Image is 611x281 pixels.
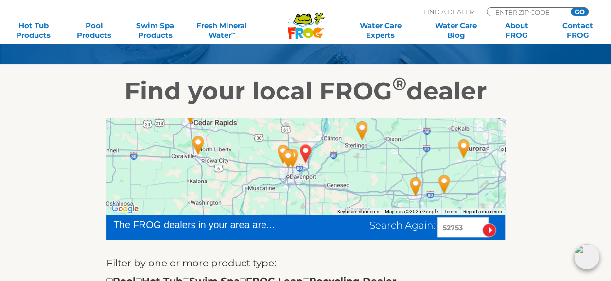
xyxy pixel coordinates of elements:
[231,30,235,36] sup: ∞
[277,146,299,172] div: Pleasure Pools & Spas - 11 miles away.
[494,8,560,16] input: Zip Code Form
[351,117,373,144] div: Poolside Pools & Spas - 35 miles away.
[109,202,141,215] a: Open this area in Google Maps (opens a new window)
[493,21,540,40] a: AboutFROG
[272,141,295,167] div: Dolphin Pools & Spas - 13 miles away.
[433,171,455,197] div: JTS Pools - Ottawa - 83 miles away.
[571,8,588,16] input: GO
[114,217,310,232] div: The FROG dealers in your area are...
[10,21,57,40] a: Hot TubProducts
[574,244,599,269] img: openIcon
[337,208,379,215] button: Keyboard shortcuts
[131,21,178,40] a: Swim SpaProducts
[463,209,502,214] a: Report a map error
[432,21,479,40] a: Water CareBlog
[109,202,141,215] img: Google
[453,135,475,162] div: Paradise Pools - 92 miles away.
[295,140,317,166] div: LE CLAIRE, IA 52753
[342,21,419,40] a: Water CareExperts
[482,223,496,237] input: Submit
[404,173,427,199] div: JTS Pools - Peru - 67 miles away.
[192,21,252,40] a: Fresh MineralWater∞
[281,145,304,171] div: The Great Escape - Quad Cities - 8 miles away.
[7,77,605,106] h2: Find your local FROG dealer
[369,219,435,231] span: Search Again:
[444,209,457,214] a: Terms (opens in new tab)
[70,21,118,40] a: PoolProducts
[187,132,209,158] div: Blue Lagoon Pool & Spa - Coralville - 63 miles away.
[423,7,474,16] p: Find A Dealer
[106,255,276,271] label: Filter by one or more product type:
[385,209,438,214] span: Map data ©2025 Google
[554,21,601,40] a: ContactFROG
[392,73,406,95] sup: ®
